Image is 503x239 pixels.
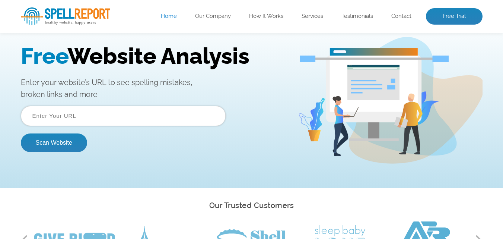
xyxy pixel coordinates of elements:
[161,13,177,20] a: Home
[21,64,287,88] p: Enter your website’s URL to see spelling mistakes, broken links and more
[21,30,287,56] h1: Website Analysis
[21,121,87,139] button: Scan Website
[21,30,67,56] span: Free
[298,24,483,151] img: Free Webiste Analysis
[249,13,283,20] a: How It Works
[195,13,231,20] a: Our Company
[21,7,110,25] img: SpellReport
[426,8,483,25] a: Free Trial
[21,93,226,113] input: Enter Your URL
[341,13,373,20] a: Testimonials
[391,13,411,20] a: Contact
[300,43,449,50] img: Free Webiste Analysis
[21,199,483,212] h2: Our Trusted Customers
[302,13,323,20] a: Services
